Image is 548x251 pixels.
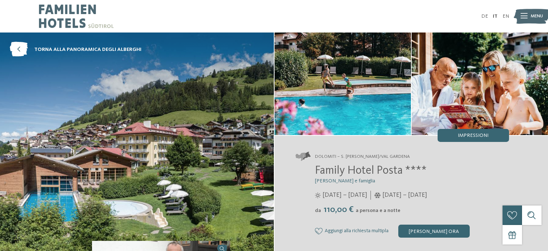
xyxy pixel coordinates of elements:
[503,14,509,19] a: EN
[315,208,321,213] span: da
[493,14,497,19] a: IT
[275,33,411,135] img: Family hotel in Val Gardena: un luogo speciale
[398,225,470,238] div: [PERSON_NAME] ora
[356,208,400,213] span: a persona e a notte
[34,46,141,53] span: torna alla panoramica degli alberghi
[315,153,410,160] span: Dolomiti – S. [PERSON_NAME]/Val Gardena
[531,13,543,20] span: Menu
[315,192,321,198] i: Orari d'apertura estate
[374,192,381,198] i: Orari d'apertura inverno
[10,42,141,57] a: torna alla panoramica degli alberghi
[325,228,389,234] span: Aggiungi alla richiesta multipla
[382,191,427,200] span: [DATE] – [DATE]
[323,191,367,200] span: [DATE] – [DATE]
[481,14,488,19] a: DE
[458,133,488,138] span: Impressioni
[315,178,375,183] span: [PERSON_NAME] e famiglia
[412,33,548,135] img: Family hotel in Val Gardena: un luogo speciale
[315,165,427,177] span: Family Hotel Posta ****
[322,205,355,214] span: 110,00 €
